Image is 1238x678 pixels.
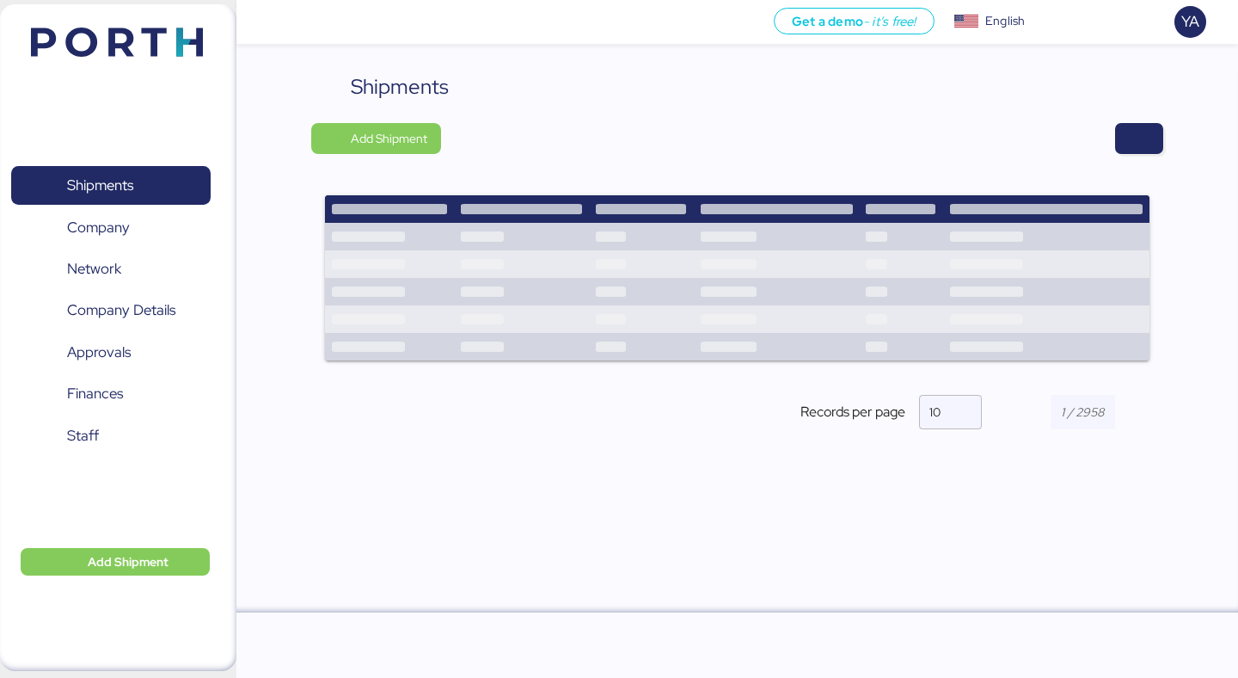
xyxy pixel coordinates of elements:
span: Finances [67,381,123,406]
span: Add Shipment [88,552,169,572]
span: 10 [929,404,941,420]
span: Company [67,215,130,240]
button: Add Shipment [311,123,441,154]
button: Menu [247,8,276,37]
span: Company Details [67,298,175,323]
span: Shipments [67,173,133,198]
a: Company [11,207,211,247]
a: Company Details [11,291,211,330]
button: Add Shipment [21,548,210,576]
span: Staff [67,423,99,448]
span: Approvals [67,340,131,365]
span: Add Shipment [351,128,427,149]
a: Network [11,250,211,289]
div: Shipments [351,71,449,102]
span: Network [67,256,121,281]
span: Records per page [800,402,905,422]
a: Finances [11,374,211,414]
input: 1 / 2958 [1051,395,1115,429]
a: Staff [11,416,211,456]
div: English [985,12,1025,30]
a: Shipments [11,166,211,206]
a: Approvals [11,333,211,373]
span: YA [1181,10,1199,33]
